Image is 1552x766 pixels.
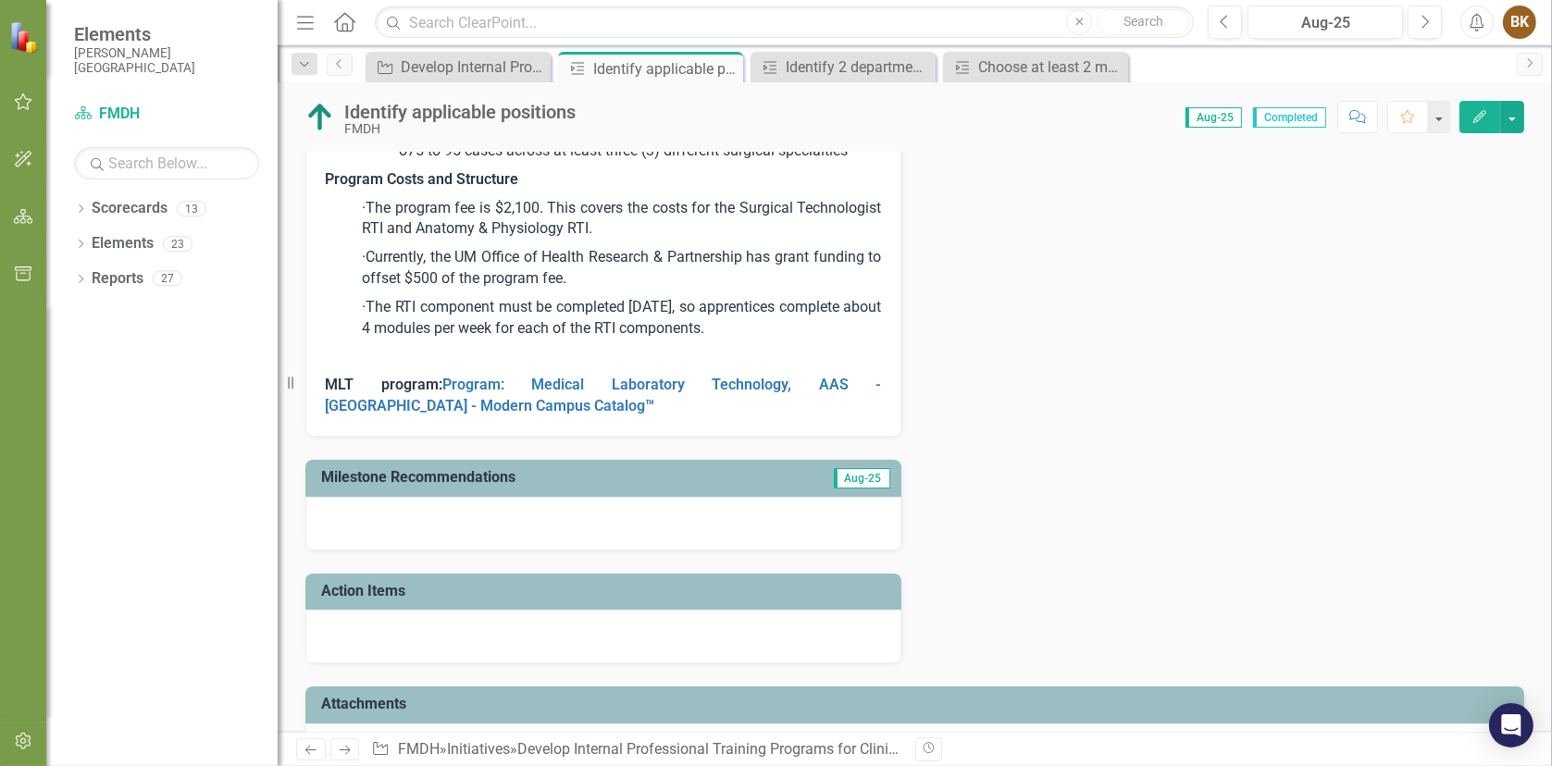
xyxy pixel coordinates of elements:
div: Develop Internal Professional Training Programs for Clinical Positions [401,56,546,79]
p: · The program fee is $2,100. This covers the costs for the Surgical Technologist RTI and Anatomy ... [325,194,882,244]
p: · Currently, the UM Office of Health Research & Partnership has grant funding to offset $500 of t... [325,243,882,293]
a: FMDH [74,104,259,125]
div: Identify applicable positions [344,102,576,122]
span: Aug-25 [1186,107,1242,128]
h3: Attachments [321,696,1515,712]
a: Develop Internal Professional Training Programs for Clinical Positions [370,56,546,79]
div: 27 [153,271,182,287]
div: 13 [177,201,206,216]
h3: Action Items [321,583,892,599]
div: Identify applicable positions [593,57,739,80]
div: FMDH [344,122,576,136]
span: Search [1124,14,1163,29]
img: Above Target [305,103,335,132]
a: Elements [92,233,154,254]
a: Identify 2 departments to pilot [755,56,931,79]
input: Search ClearPoint... [375,6,1194,39]
div: Open Intercom Messenger [1489,703,1533,747]
div: Identify 2 departments to pilot [786,56,931,79]
button: BK [1503,6,1536,39]
a: FMDH [398,740,440,758]
button: Aug-25 [1248,6,1403,39]
a: Choose at least 2 major training programs to develop, plus optional smaller upskilling programs [948,56,1124,79]
strong: Program Costs and Structure [325,170,518,188]
div: Aug-25 [1254,12,1397,34]
div: 23 [163,236,192,252]
p: · The RTI component must be completed [DATE], so apprentices complete about 4 modules per week fo... [325,293,882,343]
h3: Milestone Recommendations [321,469,760,486]
span: Aug-25 [834,468,890,488]
a: Reports [92,268,143,290]
span: Completed [1253,107,1326,128]
small: [PERSON_NAME][GEOGRAPHIC_DATA] [74,45,259,76]
p: o 75 to 95 cases across at least three (3) different surgical specialties [325,137,882,166]
strong: MLT program: [325,376,882,414]
span: Elements [74,23,259,45]
div: Choose at least 2 major training programs to develop, plus optional smaller upskilling programs [978,56,1124,79]
input: Search Below... [74,147,259,179]
button: Search [1097,9,1189,35]
a: Initiatives [447,740,510,758]
a: Scorecards [92,198,168,219]
a: Program: Medical Laboratory Technology, AAS - [GEOGRAPHIC_DATA] - Modern Campus Catalog™ [325,376,882,414]
div: » » » [371,739,900,760]
a: Develop Internal Professional Training Programs for Clinical Positions [517,740,973,758]
img: ClearPoint Strategy [9,20,42,53]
